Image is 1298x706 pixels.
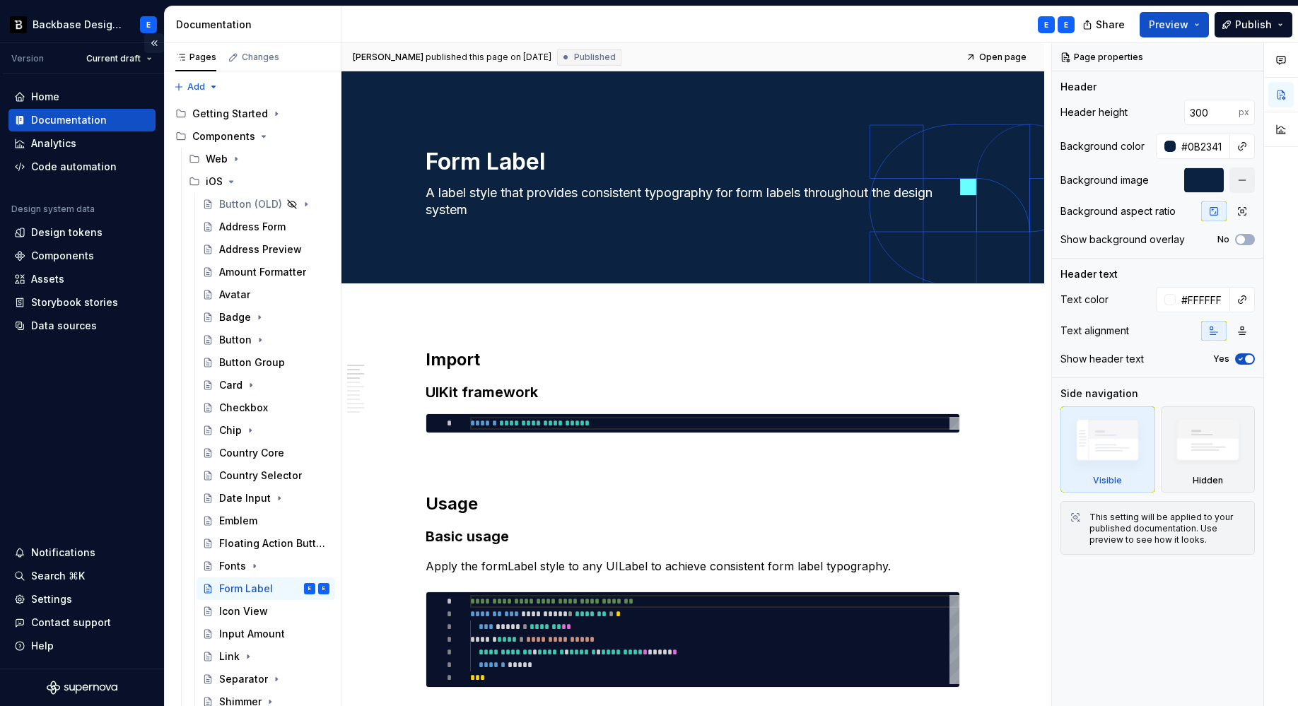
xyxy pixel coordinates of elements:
[1140,12,1209,37] button: Preview
[31,136,76,151] div: Analytics
[8,155,156,178] a: Code automation
[31,113,107,127] div: Documentation
[1213,353,1229,365] label: Yes
[426,348,960,371] h2: Import
[206,175,223,189] div: iOS
[8,268,156,290] a: Assets
[192,129,255,143] div: Components
[1184,100,1239,125] input: Auto
[1215,12,1292,37] button: Publish
[8,314,156,337] a: Data sources
[31,592,72,606] div: Settings
[1096,18,1125,32] span: Share
[183,170,335,193] div: iOS
[170,102,335,125] div: Getting Started
[1060,267,1118,281] div: Header text
[1044,19,1048,30] div: E
[1060,204,1176,218] div: Background aspect ratio
[31,569,85,583] div: Search ⌘K
[197,329,335,351] a: Button
[219,288,250,302] div: Avatar
[8,221,156,244] a: Design tokens
[1060,293,1109,307] div: Text color
[219,604,268,618] div: Icon View
[197,532,335,555] a: Floating Action Button
[1075,12,1134,37] button: Share
[219,536,327,551] div: Floating Action Button
[219,672,268,686] div: Separator
[183,148,335,170] div: Web
[219,514,257,528] div: Emblem
[197,261,335,283] a: Amount Formatter
[31,225,103,240] div: Design tokens
[219,627,285,641] div: Input Amount
[144,33,164,53] button: Collapse sidebar
[197,668,335,690] a: Separator
[86,53,141,64] span: Current draft
[8,588,156,611] a: Settings
[197,464,335,487] a: Country Selector
[1176,287,1230,312] input: Auto
[1161,406,1256,493] div: Hidden
[192,107,268,121] div: Getting Started
[197,487,335,510] a: Date Input
[8,132,156,155] a: Analytics
[219,220,286,234] div: Address Form
[423,182,957,221] textarea: A label style that provides consistent typography for form labels throughout the design system
[175,52,216,63] div: Pages
[31,616,111,630] div: Contact support
[31,272,64,286] div: Assets
[1193,475,1223,486] div: Hidden
[31,546,95,560] div: Notifications
[187,81,205,93] span: Add
[353,52,423,63] span: [PERSON_NAME]
[423,145,957,179] textarea: Form Label
[219,423,242,437] div: Chip
[219,446,284,460] div: Country Core
[426,493,960,515] h2: Usage
[574,52,616,63] span: Published
[1060,173,1149,187] div: Background image
[426,558,960,575] p: Apply the formLabel style to any UILabel to achieve consistent form label typography.
[31,295,118,310] div: Storybook stories
[219,582,273,596] div: Form Label
[8,611,156,634] button: Contact support
[197,216,335,238] a: Address Form
[1093,475,1122,486] div: Visible
[197,555,335,577] a: Fonts
[961,47,1033,67] a: Open page
[11,53,44,64] div: Version
[197,306,335,329] a: Badge
[8,86,156,108] a: Home
[197,374,335,396] a: Card
[1060,352,1144,366] div: Show header text
[206,152,228,166] div: Web
[219,491,271,505] div: Date Input
[80,49,158,69] button: Current draft
[1060,406,1155,493] div: Visible
[197,600,335,623] a: Icon View
[47,681,117,695] svg: Supernova Logo
[219,242,302,257] div: Address Preview
[1060,233,1185,247] div: Show background overlay
[219,559,246,573] div: Fonts
[197,193,335,216] a: Button (OLD)
[1064,19,1068,30] div: E
[219,378,242,392] div: Card
[426,52,551,63] div: published this page on [DATE]
[1089,512,1246,546] div: This setting will be applied to your published documentation. Use preview to see how it looks.
[8,565,156,587] button: Search ⌘K
[197,419,335,442] a: Chip
[31,639,54,653] div: Help
[426,526,960,546] h3: Basic usage
[1060,324,1129,338] div: Text alignment
[219,355,285,370] div: Button Group
[197,442,335,464] a: Country Core
[1060,387,1138,401] div: Side navigation
[10,16,27,33] img: ef5c8306-425d-487c-96cf-06dd46f3a532.png
[146,19,151,30] div: E
[170,125,335,148] div: Components
[219,333,252,347] div: Button
[8,635,156,657] button: Help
